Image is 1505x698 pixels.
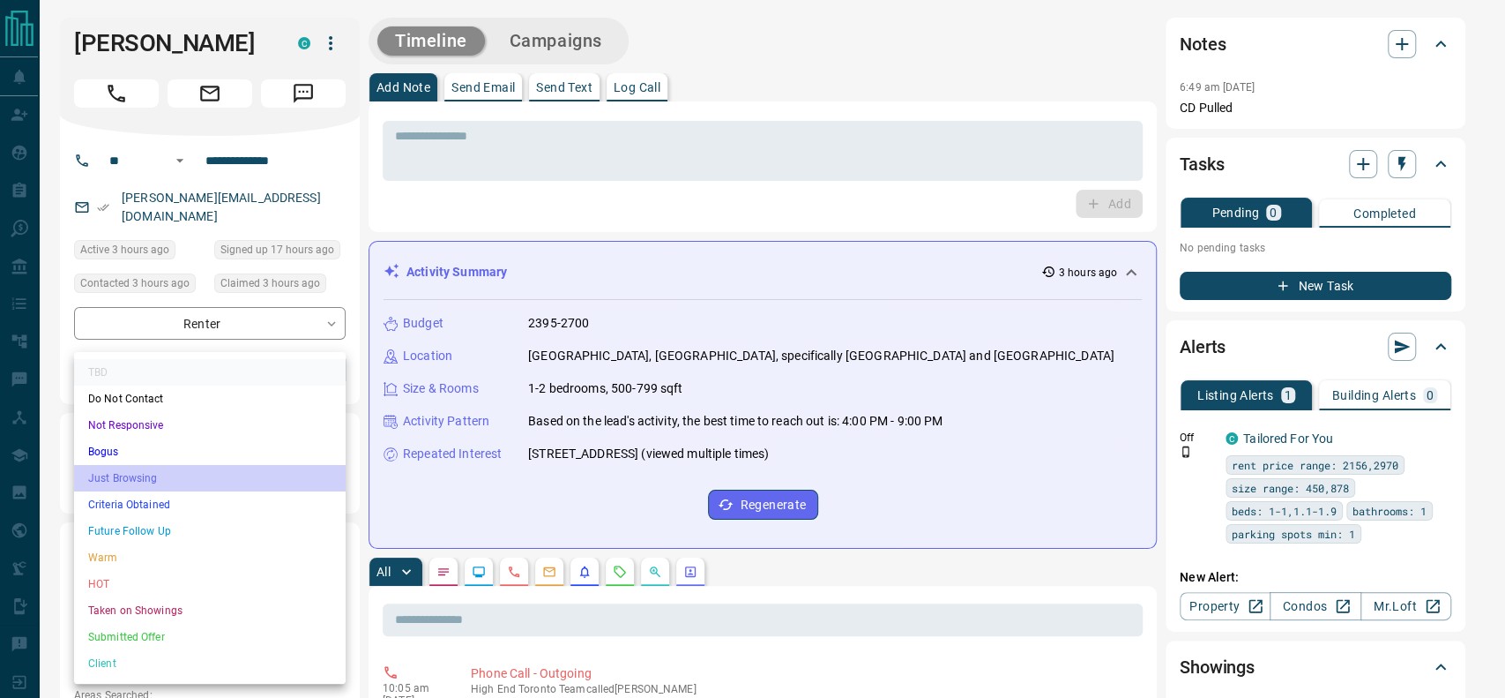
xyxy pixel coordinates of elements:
li: Submitted Offer [74,624,346,650]
li: Future Follow Up [74,518,346,544]
li: Bogus [74,439,346,465]
li: Warm [74,544,346,571]
li: HOT [74,571,346,597]
li: Do Not Contact [74,386,346,412]
li: Taken on Showings [74,597,346,624]
li: Not Responsive [74,412,346,439]
li: Just Browsing [74,465,346,492]
li: Criteria Obtained [74,492,346,518]
li: Client [74,650,346,677]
